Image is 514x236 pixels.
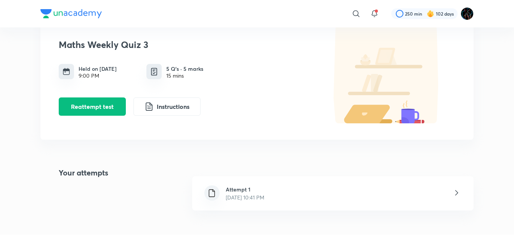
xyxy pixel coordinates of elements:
[145,102,154,111] img: instruction
[79,65,117,73] h6: Held on [DATE]
[166,73,203,79] div: 15 mins
[79,73,117,79] div: 9:00 PM
[149,67,159,77] img: quiz info
[63,68,70,75] img: timing
[226,193,264,201] p: [DATE] 10:41 PM
[59,39,314,50] h3: Maths Weekly Quiz 3
[40,9,102,18] img: Company Logo
[427,10,434,18] img: streak
[59,97,126,116] button: Reattempt test
[318,24,455,123] img: default
[461,7,474,20] img: Umang Raj
[166,65,203,73] h6: 5 Q’s · 5 marks
[226,185,264,193] h6: Attempt 1
[40,167,108,220] h4: Your attempts
[207,188,217,198] img: file
[133,97,201,116] button: Instructions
